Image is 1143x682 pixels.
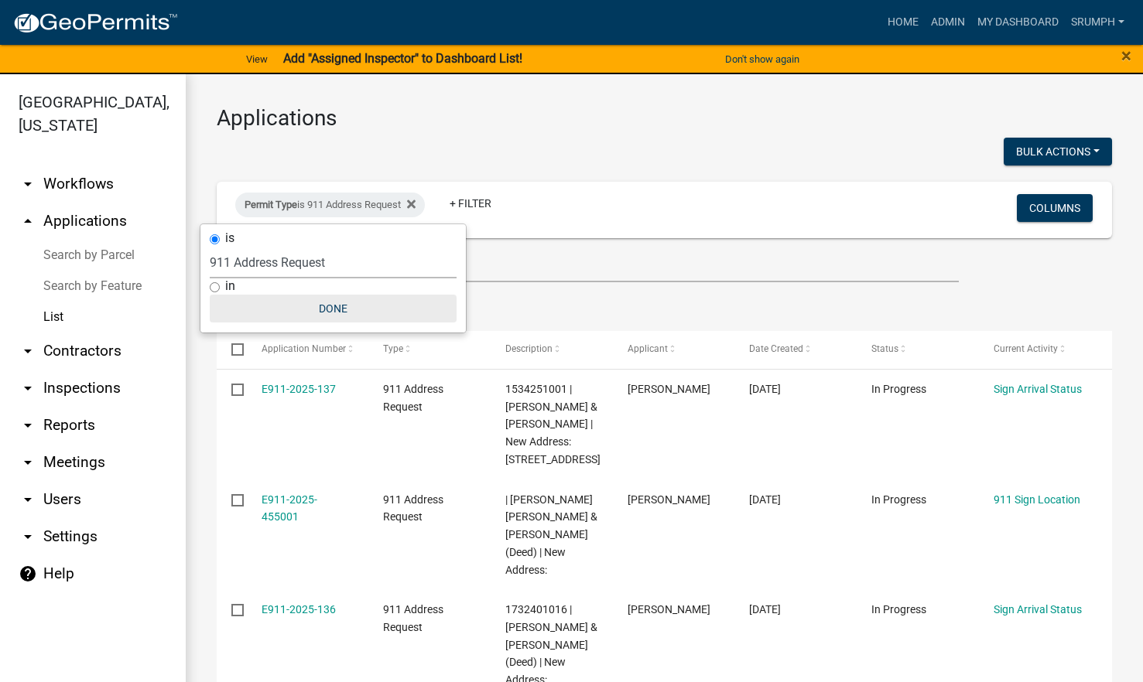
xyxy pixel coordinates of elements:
span: Description [505,343,553,354]
span: 1534251001 | Borntreger, Phineas & Anna | New Address: 33395 Hawk Ave Elkport IA 52044 [505,383,601,465]
span: Status [871,343,898,354]
span: 911 Address Request [383,493,443,523]
span: × [1121,45,1131,66]
button: Bulk Actions [1004,138,1112,165]
span: 07/25/2025 [749,493,781,506]
i: help [19,564,37,583]
label: in [225,280,235,292]
datatable-header-cell: Status [857,331,979,368]
a: E911-2025-137 [262,383,336,395]
datatable-header-cell: Current Activity [978,331,1100,368]
i: arrow_drop_down [19,416,37,435]
span: Jody Schroeder [628,493,710,506]
i: arrow_drop_down [19,453,37,472]
a: Sign Arrival Status [994,603,1082,616]
i: arrow_drop_down [19,175,37,193]
i: arrow_drop_down [19,527,37,546]
span: 911 Address Request [383,603,443,633]
i: arrow_drop_down [19,379,37,397]
i: arrow_drop_down [19,342,37,360]
a: srumph [1065,8,1131,37]
span: Matt Drees [628,383,710,395]
label: is [225,232,234,244]
h3: Applications [217,105,1112,131]
a: My Dashboard [971,8,1065,37]
datatable-header-cell: Description [491,331,613,368]
span: 07/09/2025 [749,603,781,616]
input: Search for applications [217,251,959,282]
datatable-header-cell: Applicant [612,331,734,368]
a: + Filter [437,189,504,217]
span: Type [383,343,403,354]
span: Applicant [628,343,668,354]
a: E911-2025-455001 [262,493,317,523]
span: 08/07/2025 [749,383,781,395]
span: | SCHROEDER CHRISTOPHER STEVEN & JODY LYNN (Deed) | New Address: [505,493,597,576]
button: Columns [1017,194,1093,222]
a: Sign Arrival Status [994,383,1082,395]
button: Done [210,295,457,322]
a: Home [881,8,925,37]
button: Close [1121,46,1131,65]
a: View [240,46,274,72]
i: arrow_drop_down [19,490,37,509]
span: michael peterman [628,603,710,616]
span: Permit Type [245,199,297,210]
strong: Add "Assigned Inspector" to Dashboard List! [283,51,522,66]
span: In Progress [871,493,926,506]
span: Current Activity [994,343,1058,354]
i: arrow_drop_up [19,212,37,230]
span: Application Number [262,343,346,354]
datatable-header-cell: Select [217,331,246,368]
a: E911-2025-136 [262,603,336,616]
datatable-header-cell: Application Number [246,331,368,368]
span: In Progress [871,383,926,395]
span: In Progress [871,603,926,616]
span: Date Created [749,343,803,354]
span: 911 Address Request [383,383,443,413]
a: 911 Sign Location [994,493,1080,506]
datatable-header-cell: Type [368,331,491,368]
a: Admin [925,8,971,37]
div: is 911 Address Request [235,193,425,217]
datatable-header-cell: Date Created [734,331,857,368]
button: Don't show again [719,46,806,72]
